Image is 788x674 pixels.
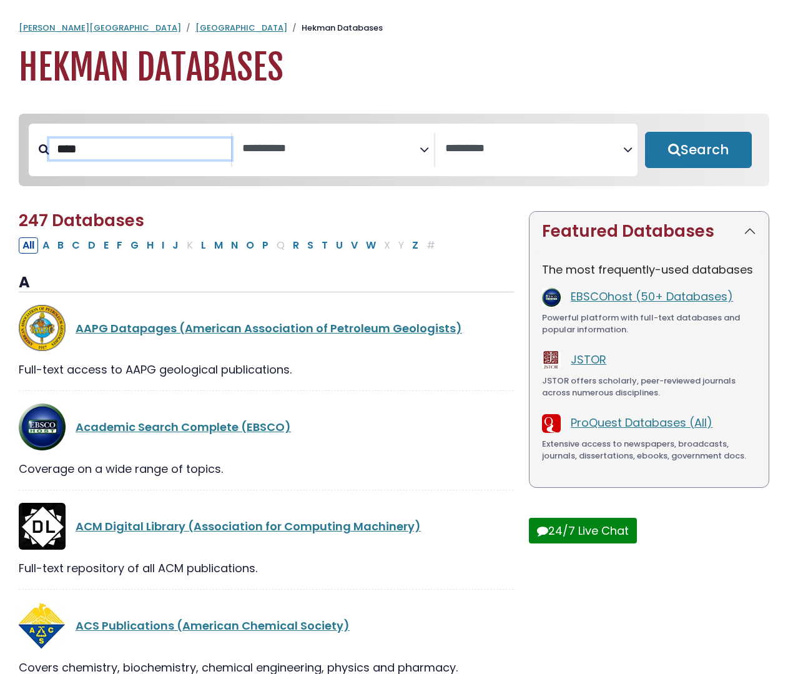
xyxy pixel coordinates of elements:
button: Filter Results L [197,237,210,254]
button: Filter Results H [143,237,157,254]
button: Filter Results Z [408,237,422,254]
a: JSTOR [571,352,606,367]
a: Academic Search Complete (EBSCO) [76,419,291,435]
button: Filter Results D [84,237,99,254]
a: AAPG Datapages (American Association of Petroleum Geologists) [76,320,462,336]
span: 247 Databases [19,209,144,232]
a: ACM Digital Library (Association for Computing Machinery) [76,518,421,534]
h3: A [19,274,514,292]
a: [PERSON_NAME][GEOGRAPHIC_DATA] [19,22,181,34]
button: Filter Results N [227,237,242,254]
a: EBSCOhost (50+ Databases) [571,289,733,304]
div: Alpha-list to filter by first letter of database name [19,237,440,252]
button: Filter Results J [169,237,182,254]
nav: Search filters [19,114,769,186]
button: Filter Results G [127,237,142,254]
button: 24/7 Live Chat [529,518,637,543]
button: All [19,237,38,254]
h1: Hekman Databases [19,47,769,89]
button: Filter Results U [332,237,347,254]
input: Search database by title or keyword [49,139,231,159]
a: ProQuest Databases (All) [571,415,712,430]
a: ACS Publications (American Chemical Society) [76,618,350,633]
button: Submit for Search Results [645,132,752,168]
button: Filter Results W [362,237,380,254]
div: Full-text access to AAPG geological publications. [19,361,514,378]
li: Hekman Databases [287,22,383,34]
button: Filter Results C [68,237,84,254]
div: JSTOR offers scholarly, peer-reviewed journals across numerous disciplines. [542,375,756,399]
button: Filter Results O [242,237,258,254]
a: [GEOGRAPHIC_DATA] [195,22,287,34]
button: Filter Results P [259,237,272,254]
div: Coverage on a wide range of topics. [19,460,514,477]
textarea: Search [242,142,420,156]
div: Extensive access to newspapers, broadcasts, journals, dissertations, ebooks, government docs. [542,438,756,462]
button: Filter Results V [347,237,362,254]
button: Filter Results A [39,237,53,254]
button: Featured Databases [529,212,769,251]
button: Filter Results M [210,237,227,254]
button: Filter Results R [289,237,303,254]
button: Filter Results B [54,237,67,254]
button: Filter Results E [100,237,112,254]
button: Filter Results S [303,237,317,254]
div: Powerful platform with full-text databases and popular information. [542,312,756,336]
p: The most frequently-used databases [542,261,756,278]
button: Filter Results F [113,237,126,254]
button: Filter Results T [318,237,332,254]
nav: breadcrumb [19,22,769,34]
textarea: Search [445,142,623,156]
button: Filter Results I [158,237,168,254]
div: Full-text repository of all ACM publications. [19,560,514,577]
